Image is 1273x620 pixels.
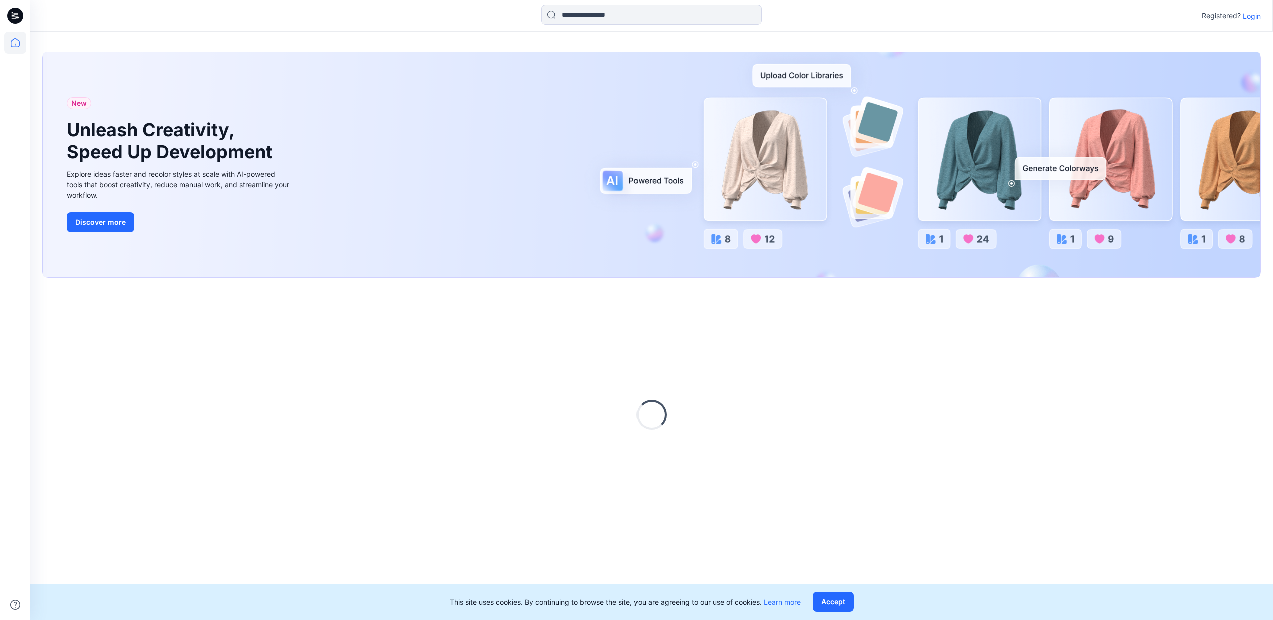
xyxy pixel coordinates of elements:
[67,212,292,232] a: Discover more
[67,119,277,162] h1: Unleash Creativity, Speed Up Development
[813,592,854,612] button: Accept
[67,212,134,232] button: Discover more
[1202,10,1241,22] p: Registered?
[1243,11,1261,21] p: Login
[71,97,87,109] span: New
[67,169,292,200] div: Explore ideas faster and recolor styles at scale with AI-powered tools that boost creativity, red...
[450,597,801,607] p: This site uses cookies. By continuing to browse the site, you are agreeing to our use of cookies.
[764,598,801,606] a: Learn more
